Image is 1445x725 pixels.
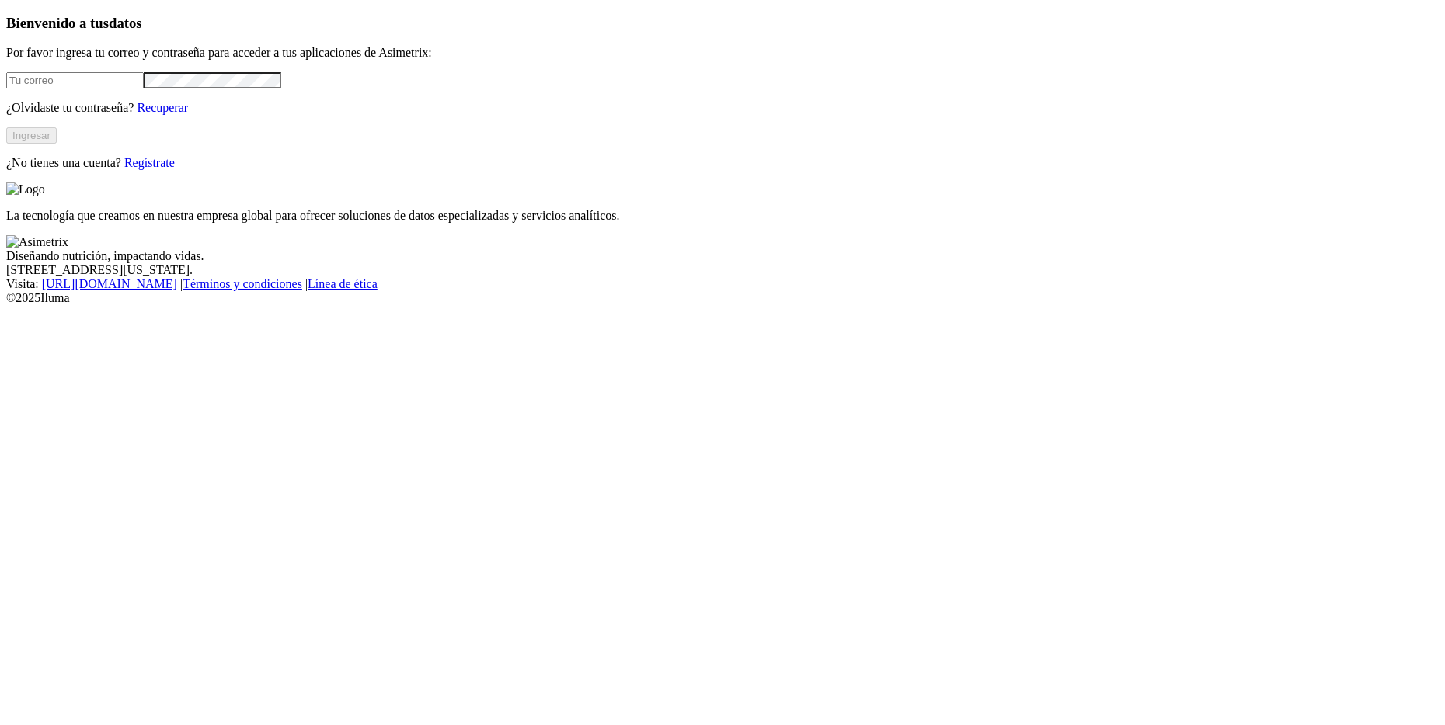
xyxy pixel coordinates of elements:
[308,277,378,290] a: Línea de ética
[6,235,68,249] img: Asimetrix
[6,72,144,88] input: Tu correo
[6,209,1439,223] p: La tecnología que creamos en nuestra empresa global para ofrecer soluciones de datos especializad...
[137,101,188,114] a: Recuperar
[6,101,1439,115] p: ¿Olvidaste tu contraseña?
[6,263,1439,277] div: [STREET_ADDRESS][US_STATE].
[6,249,1439,263] div: Diseñando nutrición, impactando vidas.
[6,277,1439,291] div: Visita : | |
[183,277,302,290] a: Términos y condiciones
[6,291,1439,305] div: © 2025 Iluma
[6,182,45,196] img: Logo
[109,15,142,31] span: datos
[6,156,1439,170] p: ¿No tienes una cuenta?
[6,127,57,144] button: Ingresar
[6,46,1439,60] p: Por favor ingresa tu correo y contraseña para acceder a tus aplicaciones de Asimetrix:
[124,156,175,169] a: Regístrate
[42,277,177,290] a: [URL][DOMAIN_NAME]
[6,15,1439,32] h3: Bienvenido a tus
